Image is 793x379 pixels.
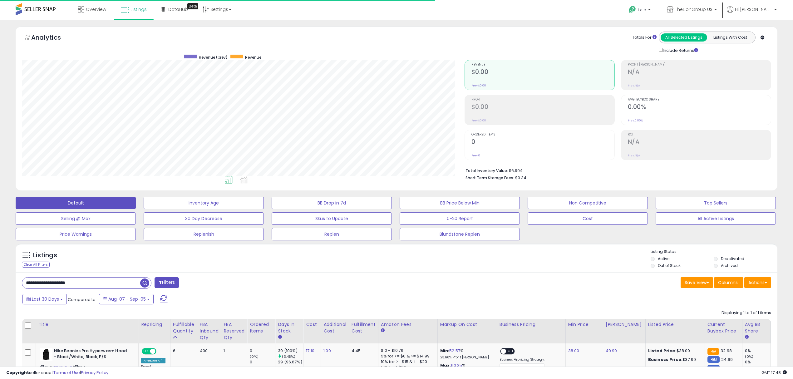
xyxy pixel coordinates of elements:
[381,365,433,370] div: 17% for > $20
[250,359,275,365] div: 0
[471,138,614,147] h2: 0
[648,348,677,354] b: Listed Price:
[707,356,720,363] small: FBM
[173,321,195,334] div: Fulfillable Quantity
[721,256,744,261] label: Deactivated
[81,370,108,376] a: Privacy Policy
[278,334,282,340] small: Days In Stock.
[272,212,392,225] button: Skus to Update
[648,357,682,362] b: Business Price:
[224,321,244,341] div: FBA Reserved Qty
[606,348,617,354] a: 49.90
[658,263,681,268] label: Out of Stock
[381,353,433,359] div: 5% for >= $0 & <= $14.99
[722,310,771,316] div: Displaying 1 to 1 of 1 items
[707,321,740,334] div: Current Buybox Price
[6,370,29,376] strong: Copyright
[32,296,59,302] span: Last 30 Days
[624,1,657,20] a: Help
[199,55,227,60] span: Revenue (prev)
[471,119,486,122] small: Prev: $0.00
[33,251,57,260] h5: Listings
[707,348,719,355] small: FBA
[173,348,192,354] div: 6
[628,138,771,147] h2: N/A
[471,154,480,157] small: Prev: 0
[187,3,198,9] div: Tooltip anchor
[761,370,787,376] span: 2025-10-6 17:48 GMT
[352,348,373,354] div: 4.45
[714,277,743,288] button: Columns
[721,263,738,268] label: Archived
[471,68,614,77] h2: $0.00
[141,365,165,379] div: Preset:
[718,279,738,286] span: Columns
[658,256,669,261] label: Active
[707,33,753,42] button: Listings With Cost
[656,212,776,225] button: All Active Listings
[651,249,777,255] p: Listing States:
[250,321,273,334] div: Ordered Items
[744,277,771,288] button: Actions
[440,348,492,360] div: %
[38,321,136,328] div: Title
[400,212,520,225] button: 0-20 Report
[381,348,433,353] div: $10 - $10.76
[745,334,749,340] small: Avg BB Share.
[16,212,136,225] button: Selling @ Max
[440,355,492,360] p: 23.66% Profit [PERSON_NAME]
[465,175,514,180] b: Short Term Storage Fees:
[440,321,494,328] div: Markup on Cost
[628,68,771,77] h2: N/A
[515,175,526,181] span: $0.34
[648,357,700,362] div: $37.99
[745,321,768,334] div: Avg BB Share
[648,348,700,354] div: $38.00
[131,6,147,12] span: Listings
[141,321,168,328] div: Repricing
[654,47,706,54] div: Include Returns
[40,348,52,361] img: 31cRWK8GEHL._SL40_.jpg
[628,6,636,13] i: Get Help
[86,6,106,12] span: Overview
[449,348,460,354] a: 52.57
[471,84,486,87] small: Prev: $0.00
[108,296,146,302] span: Aug-07 - Sep-05
[745,354,754,359] small: (0%)
[54,348,130,361] b: Nike Beanies Pro Hyperwarm Hood - Black/White, Black, F/S
[721,348,732,354] span: 32.98
[568,321,600,328] div: Min Price
[528,212,648,225] button: Cost
[707,365,720,372] small: FBM
[144,228,264,240] button: Replenish
[323,321,346,334] div: Additional Cost
[471,63,614,66] span: Revenue
[648,321,702,328] div: Listed Price
[141,358,165,363] div: Amazon AI *
[656,197,776,209] button: Top Sellers
[568,348,579,354] a: 38.00
[16,228,136,240] button: Price Warnings
[721,365,730,371] span: 25.5
[506,349,516,354] span: OFF
[638,7,646,12] span: Help
[245,55,261,60] span: Revenue
[632,35,657,41] div: Totals For
[735,6,772,12] span: Hi [PERSON_NAME]
[471,103,614,112] h2: $0.00
[250,354,259,359] small: (0%)
[168,6,188,12] span: DataHub
[144,212,264,225] button: 30 Day Decrease
[6,370,108,376] div: seller snap | |
[440,363,492,374] div: %
[745,359,770,365] div: 0%
[224,348,242,354] div: 1
[31,33,73,43] h5: Analytics
[278,321,301,334] div: Days In Stock
[628,103,771,112] h2: 0.00%
[400,197,520,209] button: BB Price Below Min
[528,197,648,209] button: Non Competitive
[155,349,165,354] span: OFF
[155,277,179,288] button: Filters
[16,197,136,209] button: Default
